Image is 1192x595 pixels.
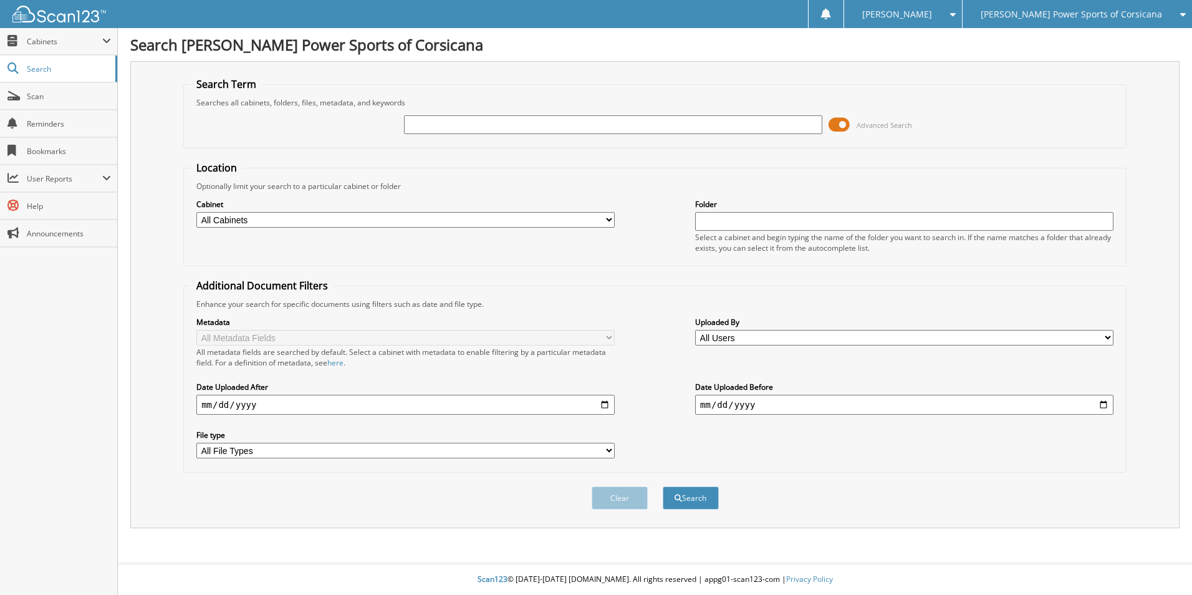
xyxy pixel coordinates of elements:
[695,232,1113,253] div: Select a cabinet and begin typing the name of the folder you want to search in. If the name match...
[1130,535,1192,595] iframe: Chat Widget
[592,486,648,510] button: Clear
[190,161,243,175] legend: Location
[27,146,111,157] span: Bookmarks
[663,486,719,510] button: Search
[190,97,1120,108] div: Searches all cabinets, folders, files, metadata, and keywords
[478,574,507,584] span: Scan123
[196,317,615,327] label: Metadata
[118,564,1192,595] div: © [DATE]-[DATE] [DOMAIN_NAME]. All rights reserved | appg01-scan123-com |
[27,173,102,184] span: User Reports
[981,11,1162,18] span: [PERSON_NAME] Power Sports of Corsicana
[27,91,111,102] span: Scan
[857,120,912,130] span: Advanced Search
[786,574,833,584] a: Privacy Policy
[27,228,111,239] span: Announcements
[196,347,615,368] div: All metadata fields are searched by default. Select a cabinet with metadata to enable filtering b...
[27,36,102,47] span: Cabinets
[12,6,106,22] img: scan123-logo-white.svg
[695,199,1113,210] label: Folder
[327,357,344,368] a: here
[190,77,262,91] legend: Search Term
[695,317,1113,327] label: Uploaded By
[130,34,1180,55] h1: Search [PERSON_NAME] Power Sports of Corsicana
[27,119,111,129] span: Reminders
[190,181,1120,191] div: Optionally limit your search to a particular cabinet or folder
[27,64,109,74] span: Search
[695,395,1113,415] input: end
[862,11,932,18] span: [PERSON_NAME]
[695,382,1113,392] label: Date Uploaded Before
[190,299,1120,309] div: Enhance your search for specific documents using filters such as date and file type.
[196,199,615,210] label: Cabinet
[196,382,615,392] label: Date Uploaded After
[27,201,111,211] span: Help
[196,430,615,440] label: File type
[196,395,615,415] input: start
[190,279,334,293] legend: Additional Document Filters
